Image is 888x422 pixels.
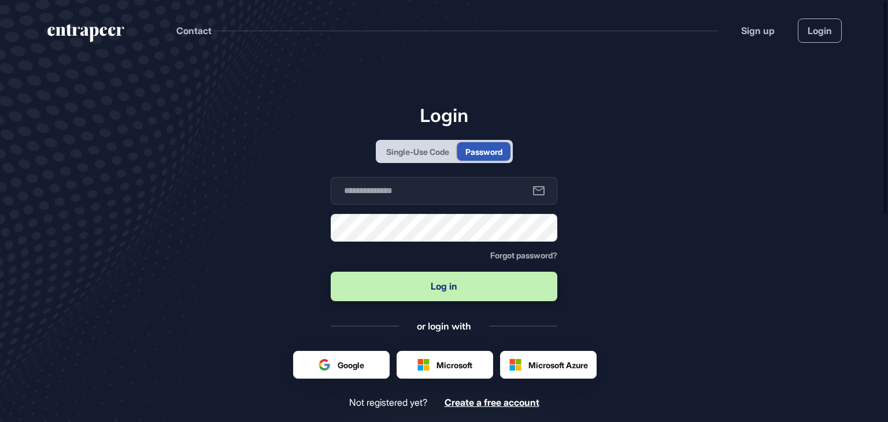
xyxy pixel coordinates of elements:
h1: Login [331,104,557,126]
button: Log in [331,272,557,301]
a: Forgot password? [490,251,557,260]
span: Forgot password? [490,250,557,260]
a: Login [798,18,842,43]
a: Sign up [741,24,775,38]
span: Not registered yet? [349,397,427,408]
div: Single-Use Code [386,146,449,158]
div: Password [465,146,502,158]
a: entrapeer-logo [46,24,125,46]
a: Create a free account [445,397,539,408]
button: Contact [176,23,212,38]
div: or login with [417,320,471,332]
